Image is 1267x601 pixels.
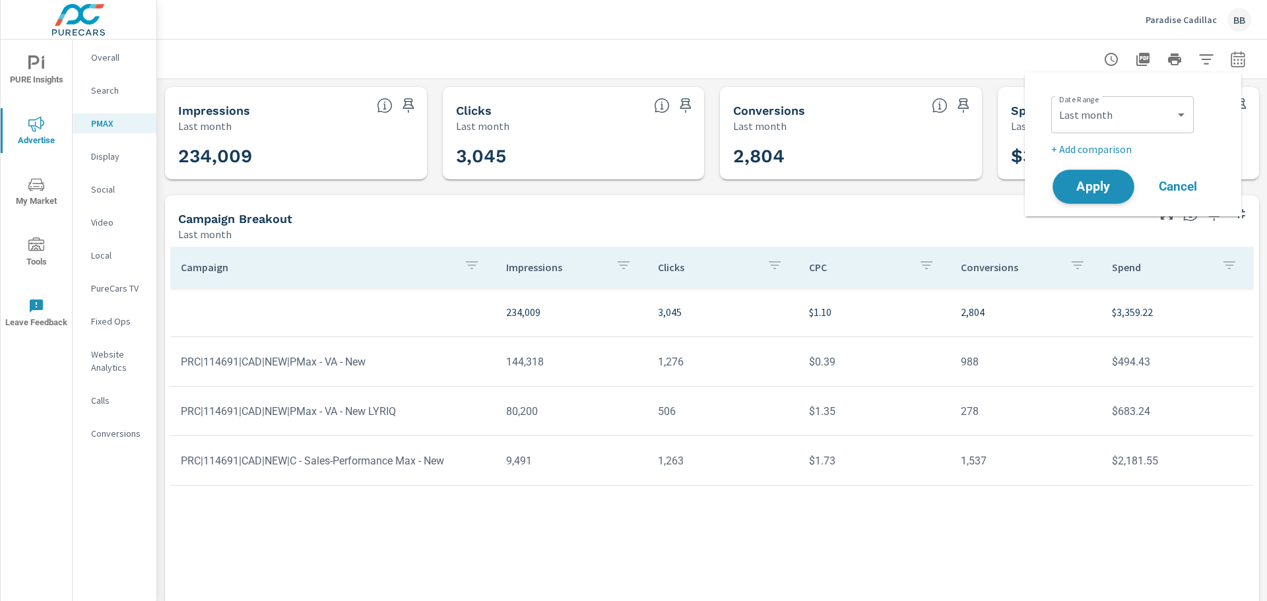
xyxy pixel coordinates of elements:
p: 234,009 [506,304,637,320]
span: Apply [1066,181,1121,193]
td: PRC|114691|CAD|NEW|C - Sales-Performance Max - New [170,444,496,478]
button: "Export Report to PDF" [1130,46,1156,73]
p: Last month [1011,118,1064,134]
p: Local [91,249,146,262]
p: Conversions [961,261,1060,274]
div: Website Analytics [73,344,156,377]
div: Overall [73,47,156,67]
p: Website Analytics [91,348,146,374]
p: Video [91,216,146,229]
p: PureCars TV [91,282,146,295]
div: Local [73,245,156,265]
p: PMAX [91,117,146,130]
p: Last month [456,118,509,134]
h5: Spend [1011,104,1047,117]
p: Impressions [506,261,605,274]
div: Display [73,146,156,166]
td: $494.43 [1101,345,1253,379]
div: Social [73,179,156,199]
td: 1,276 [647,345,799,379]
span: Cancel [1152,181,1204,193]
p: Paradise Cadillac [1146,14,1217,26]
div: BB [1227,8,1251,32]
button: Cancel [1138,170,1218,203]
h3: 234,009 [178,145,414,168]
p: Search [91,84,146,97]
span: The number of times an ad was shown on your behalf. [377,98,393,113]
h3: 2,804 [733,145,969,168]
p: Clicks [658,261,757,274]
p: $1.10 [809,304,940,320]
td: PRC|114691|CAD|NEW|PMax - VA - New LYRIQ [170,395,496,428]
td: $1.73 [798,444,950,478]
div: Conversions [73,424,156,443]
p: 2,804 [961,304,1091,320]
button: Print Report [1161,46,1188,73]
p: Calls [91,394,146,407]
td: 278 [950,395,1102,428]
span: Total Conversions include Actions, Leads and Unmapped. [932,98,948,113]
div: Search [73,80,156,100]
td: 1,537 [950,444,1102,478]
td: 80,200 [496,395,647,428]
span: Tools [5,237,68,270]
td: $0.39 [798,345,950,379]
p: Spend [1112,261,1211,274]
p: Last month [733,118,787,134]
p: Fixed Ops [91,315,146,328]
h5: Impressions [178,104,250,117]
h3: 3,045 [456,145,692,168]
span: Save this to your personalized report [675,95,696,116]
p: Last month [178,226,232,242]
p: + Add comparison [1051,141,1220,157]
div: PureCars TV [73,278,156,298]
p: Conversions [91,427,146,440]
h5: Conversions [733,104,805,117]
span: My Market [5,177,68,209]
td: PRC|114691|CAD|NEW|PMax - VA - New [170,345,496,379]
p: 3,045 [658,304,789,320]
td: 1,263 [647,444,799,478]
td: 9,491 [496,444,647,478]
p: Social [91,183,146,196]
span: PURE Insights [5,55,68,88]
td: 144,318 [496,345,647,379]
p: Campaign [181,261,453,274]
td: 506 [647,395,799,428]
span: Leave Feedback [5,298,68,331]
p: CPC [809,261,908,274]
td: $1.35 [798,395,950,428]
td: 988 [950,345,1102,379]
p: Last month [178,118,232,134]
div: PMAX [73,113,156,133]
td: $683.24 [1101,395,1253,428]
span: The number of times an ad was clicked by a consumer. [654,98,670,113]
p: $3,359.22 [1112,304,1243,320]
span: Save this to your personalized report [953,95,974,116]
button: Select Date Range [1225,46,1251,73]
td: $2,181.55 [1101,444,1253,478]
div: Video [73,212,156,232]
span: Save this to your personalized report [398,95,419,116]
h3: $3,359 [1011,145,1247,168]
h5: Clicks [456,104,492,117]
div: nav menu [1,40,72,343]
span: Advertise [5,116,68,148]
p: Display [91,150,146,163]
button: Apply [1053,170,1134,204]
p: Overall [91,51,146,64]
div: Fixed Ops [73,311,156,331]
h5: Campaign Breakout [178,212,292,226]
div: Calls [73,391,156,410]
